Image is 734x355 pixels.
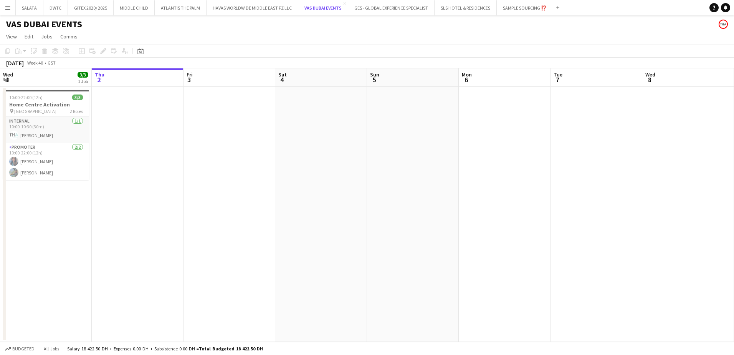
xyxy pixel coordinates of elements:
div: [DATE] [6,59,24,67]
span: 3/3 [78,72,88,78]
span: Jobs [41,33,53,40]
span: 6 [461,75,472,84]
div: Salary 18 422.50 DH + Expenses 0.00 DH + Subsistence 0.00 DH = [67,346,263,352]
app-card-role: Internal1/110:00-10:30 (30m)[PERSON_NAME] [3,117,89,143]
button: HAVAS WORLDWIDE MIDDLE EAST FZ LLC [207,0,298,15]
app-user-avatar: THA_Sales Team [719,20,728,29]
button: Budgeted [4,345,36,353]
button: GITEX 2020/ 2025 [68,0,114,15]
span: Edit [25,33,33,40]
span: 10:00-22:00 (12h) [9,95,43,100]
a: Comms [57,32,81,41]
span: 2 Roles [70,108,83,114]
app-job-card: 10:00-22:00 (12h)3/3Home Centre Activation [GEOGRAPHIC_DATA]2 RolesInternal1/110:00-10:30 (30m)[P... [3,90,89,180]
button: SLS HOTEL & RESIDENCES [435,0,497,15]
div: GST [48,60,56,66]
button: SALATA [16,0,43,15]
span: Wed [645,71,655,78]
span: 7 [552,75,562,84]
button: MIDDLE CHILD [114,0,155,15]
span: Budgeted [12,346,35,352]
button: GES - GLOBAL EXPERIENCE SPECIALIST [348,0,435,15]
span: Total Budgeted 18 422.50 DH [199,346,263,352]
span: Mon [462,71,472,78]
span: 1 [2,75,13,84]
span: Tue [554,71,562,78]
span: 5 [369,75,379,84]
h3: Home Centre Activation [3,101,89,108]
span: [GEOGRAPHIC_DATA] [14,108,56,114]
button: ATLANTIS THE PALM [155,0,207,15]
span: Wed [3,71,13,78]
span: Sun [370,71,379,78]
span: View [6,33,17,40]
span: 8 [644,75,655,84]
a: Edit [21,32,36,41]
span: 3/3 [72,95,83,100]
span: Comms [60,33,78,40]
app-card-role: Promoter2/210:00-22:00 (12h)[PERSON_NAME][PERSON_NAME] [3,143,89,180]
span: Sat [278,71,287,78]
span: 2 [94,75,104,84]
button: SAMPLE SOURCING ⁉️ [497,0,553,15]
span: 4 [277,75,287,84]
span: Week 40 [25,60,45,66]
span: Fri [187,71,193,78]
div: 1 Job [78,78,88,84]
button: DWTC [43,0,68,15]
a: Jobs [38,32,56,41]
button: VAS DUBAI EVENTS [298,0,348,15]
a: View [3,32,20,41]
span: All jobs [42,346,61,352]
h1: VAS DUBAI EVENTS [6,18,82,30]
span: Thu [95,71,104,78]
span: 3 [185,75,193,84]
